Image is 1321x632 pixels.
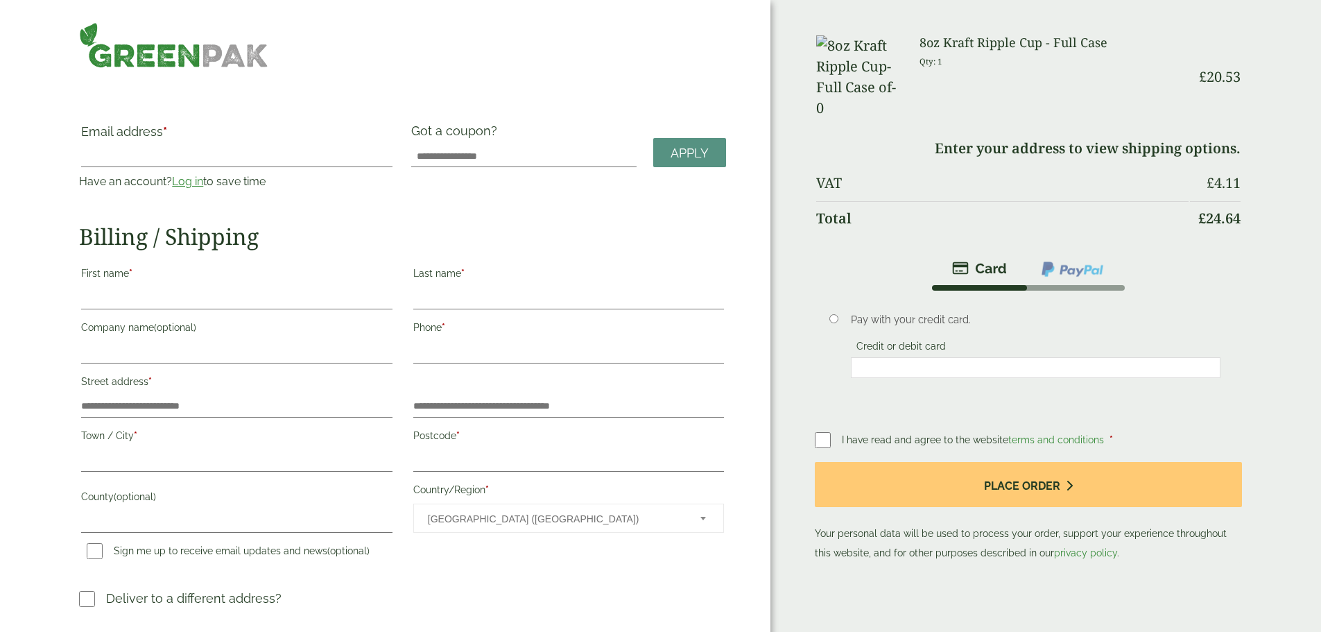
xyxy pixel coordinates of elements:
abbr: required [456,430,460,441]
img: 8oz Kraft Ripple Cup-Full Case of-0 [816,35,903,119]
th: VAT [816,166,1188,200]
span: (optional) [327,545,370,556]
span: £ [1199,67,1207,86]
span: Apply [671,146,709,161]
label: Street address [81,372,392,395]
iframe: Secure card payment input frame [855,361,1216,374]
abbr: required [485,484,489,495]
span: (optional) [154,322,196,333]
span: Country/Region [413,504,724,533]
p: Deliver to a different address? [106,589,282,608]
abbr: required [442,322,445,333]
bdi: 4.11 [1207,173,1241,192]
p: Pay with your credit card. [851,312,1220,327]
button: Place order [815,462,1241,507]
label: Phone [413,318,724,341]
label: Postcode [413,426,724,450]
span: I have read and agree to the website [842,434,1107,445]
label: Town / City [81,426,392,450]
a: Apply [653,138,726,168]
a: Log in [172,175,203,188]
label: County [81,487,392,511]
label: Email address [81,126,392,145]
span: £ [1207,173,1214,192]
label: Sign me up to receive email updates and news [81,545,375,561]
abbr: required [148,376,152,387]
abbr: required [129,268,132,279]
p: Have an account? to save time [79,173,394,190]
img: ppcp-gateway.png [1040,260,1105,278]
img: GreenPak Supplies [79,22,268,68]
img: stripe.png [952,260,1007,277]
label: First name [81,264,392,287]
label: Country/Region [413,480,724,504]
a: terms and conditions [1008,434,1104,445]
h2: Billing / Shipping [79,223,726,250]
small: Qty: 1 [919,56,942,67]
span: United Kingdom (UK) [428,504,682,533]
input: Sign me up to receive email updates and news(optional) [87,543,103,559]
abbr: required [1110,434,1113,445]
bdi: 24.64 [1198,209,1241,228]
td: Enter your address to view shipping options. [816,132,1240,165]
abbr: required [134,430,137,441]
label: Credit or debit card [851,341,951,356]
label: Company name [81,318,392,341]
a: privacy policy [1054,547,1117,558]
span: £ [1198,209,1206,228]
bdi: 20.53 [1199,67,1241,86]
span: (optional) [114,491,156,502]
label: Got a coupon? [411,123,503,145]
abbr: required [163,124,167,139]
label: Last name [413,264,724,287]
th: Total [816,201,1188,235]
abbr: required [461,268,465,279]
p: Your personal data will be used to process your order, support your experience throughout this we... [815,462,1241,563]
h3: 8oz Kraft Ripple Cup - Full Case [919,35,1188,51]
